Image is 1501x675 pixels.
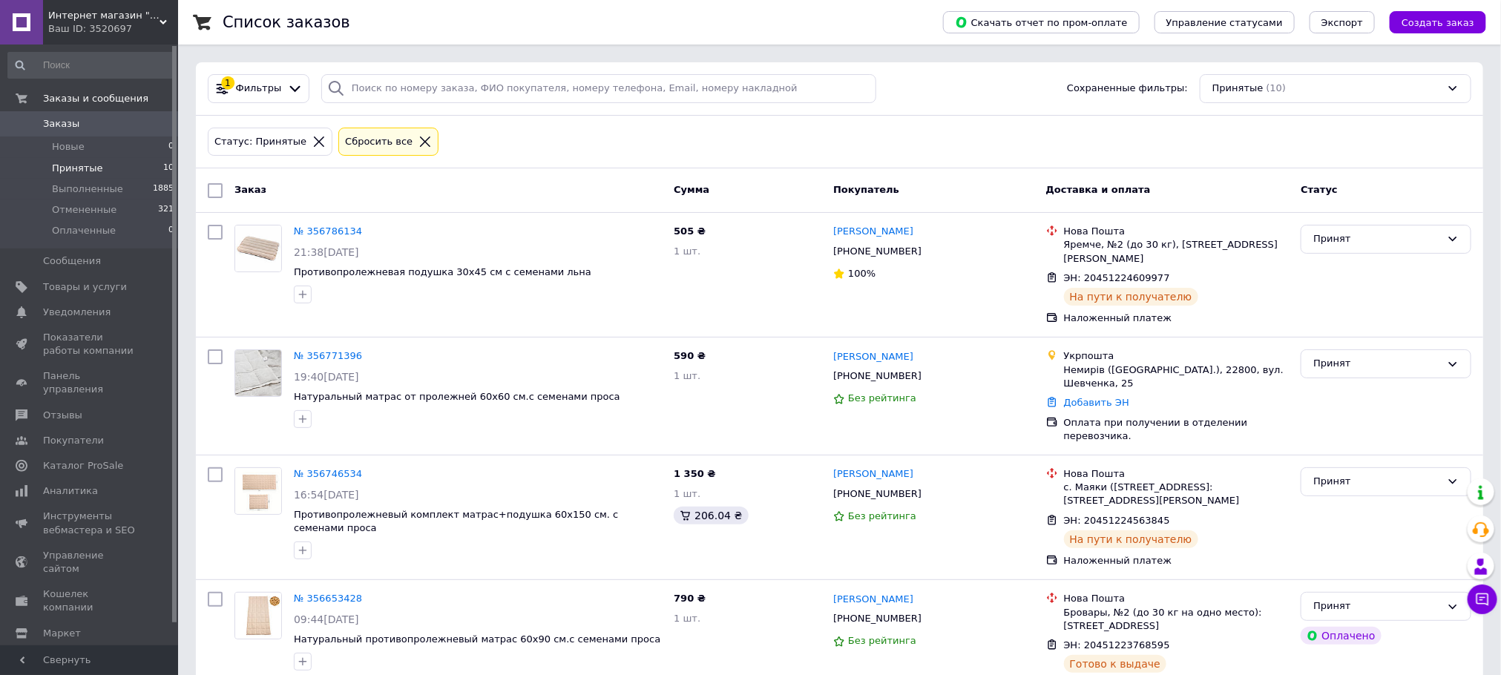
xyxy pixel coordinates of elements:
[833,350,913,364] a: [PERSON_NAME]
[235,350,281,396] img: Фото товару
[321,74,876,103] input: Поиск по номеру заказа, ФИО покупателя, номеру телефона, Email, номеру накладной
[43,459,123,472] span: Каталог ProSale
[1313,474,1441,490] div: Принят
[1310,11,1375,33] button: Экспорт
[833,467,913,481] a: [PERSON_NAME]
[1064,288,1198,306] div: На пути к получателю
[43,331,137,358] span: Показатели работы компании
[955,16,1128,29] span: Скачать отчет по пром-оплате
[211,134,309,150] div: Статус: Принятые
[43,117,79,131] span: Заказы
[294,509,618,534] span: Противопролежневый комплект матрас+подушка 60х150 см. с семенами проса
[48,22,178,36] div: Ваш ID: 3520697
[294,391,620,402] a: Натуральный матрас от пролежней 60х60 см.с семенами проса
[294,266,591,277] a: Противопролежневая подушка 30х45 см с семенами льна
[674,184,709,195] span: Сумма
[1375,16,1486,27] a: Создать заказ
[830,242,924,261] div: [PHONE_NUMBER]
[1064,225,1290,238] div: Нова Пошта
[1064,272,1170,283] span: ЭН: 20451224609977
[1390,11,1486,33] button: Создать заказ
[43,254,101,268] span: Сообщения
[234,592,282,639] a: Фото товару
[234,184,266,195] span: Заказ
[1064,363,1290,390] div: Немирів ([GEOGRAPHIC_DATA].), 22800, вул. Шевченка, 25
[1064,554,1290,567] div: Наложенный платеж
[674,350,706,361] span: 590 ₴
[294,593,362,604] a: № 356653428
[1155,11,1295,33] button: Управление статусами
[1064,530,1198,548] div: На пути к получателю
[223,13,350,31] h1: Список заказов
[833,225,913,239] a: [PERSON_NAME]
[1313,231,1441,247] div: Принят
[294,613,359,625] span: 09:44[DATE]
[830,366,924,386] div: [PHONE_NUMBER]
[43,587,137,614] span: Кошелек компании
[43,306,111,319] span: Уведомления
[674,593,706,604] span: 790 ₴
[234,225,282,272] a: Фото товару
[1064,481,1290,507] div: с. Маяки ([STREET_ADDRESS]: [STREET_ADDRESS][PERSON_NAME]
[163,162,174,175] span: 10
[1064,238,1290,265] div: Яремче, №2 (до 30 кг), [STREET_ADDRESS][PERSON_NAME]
[1064,467,1290,481] div: Нова Пошта
[153,182,174,196] span: 1885
[674,225,706,237] span: 505 ₴
[848,268,876,279] span: 100%
[1267,82,1287,93] span: (10)
[294,350,362,361] a: № 356771396
[674,468,715,479] span: 1 350 ₴
[1301,627,1381,645] div: Оплачено
[43,549,137,576] span: Управление сайтом
[158,203,174,217] span: 321
[1064,312,1290,325] div: Наложенный платеж
[830,609,924,628] div: [PHONE_NUMBER]
[1064,655,1166,673] div: Готово к выдаче
[43,484,98,498] span: Аналитика
[1064,349,1290,363] div: Укрпошта
[294,468,362,479] a: № 356746534
[848,392,916,404] span: Без рейтинга
[674,370,700,381] span: 1 шт.
[1064,397,1129,408] a: Добавить ЭН
[221,76,234,90] div: 1
[848,510,916,521] span: Без рейтинга
[342,134,416,150] div: Сбросить все
[1064,592,1290,605] div: Нова Пошта
[1067,82,1188,96] span: Сохраненные фильтры:
[1064,515,1170,526] span: ЭН: 20451224563845
[48,9,160,22] span: Интернет магазин "Matrolinen"
[1166,17,1283,28] span: Управление статусами
[674,507,748,524] div: 206.04 ₴
[294,246,359,258] span: 21:38[DATE]
[43,510,137,536] span: Инструменты вебмастера и SEO
[168,224,174,237] span: 0
[234,349,282,397] a: Фото товару
[294,225,362,237] a: № 356786134
[1064,639,1170,651] span: ЭН: 20451223768595
[294,633,660,645] a: Натуральный противопролежневый матрас 60х90 см.с семенами проса
[674,488,700,499] span: 1 шт.
[234,467,282,515] a: Фото товару
[674,246,700,257] span: 1 шт.
[168,140,174,154] span: 0
[1301,184,1338,195] span: Статус
[235,225,281,271] img: Фото товару
[833,184,899,195] span: Покупатель
[1212,82,1264,96] span: Принятые
[52,140,85,154] span: Новые
[52,162,103,175] span: Принятые
[294,489,359,501] span: 16:54[DATE]
[235,593,281,639] img: Фото товару
[943,11,1140,33] button: Скачать отчет по пром-оплате
[43,280,127,294] span: Товары и услуги
[52,203,116,217] span: Отмененные
[833,593,913,607] a: [PERSON_NAME]
[1402,17,1474,28] span: Создать заказ
[848,635,916,646] span: Без рейтинга
[236,82,282,96] span: Фильтры
[52,182,123,196] span: Выполненные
